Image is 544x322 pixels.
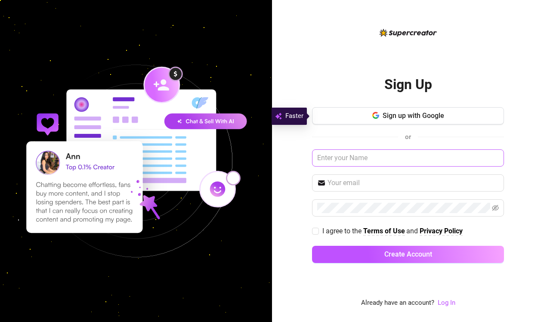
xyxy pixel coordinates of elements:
[275,111,282,121] img: svg%3e
[312,149,504,167] input: Enter your Name
[312,107,504,124] button: Sign up with Google
[384,250,432,258] span: Create Account
[285,111,303,121] span: Faster
[438,299,455,307] a: Log In
[406,227,420,235] span: and
[420,227,463,236] a: Privacy Policy
[363,227,405,236] a: Terms of Use
[380,29,437,37] img: logo-BBDzfeDw.svg
[438,298,455,308] a: Log In
[383,111,444,120] span: Sign up with Google
[384,76,432,93] h2: Sign Up
[405,133,411,141] span: or
[322,227,363,235] span: I agree to the
[361,298,434,308] span: Already have an account?
[312,246,504,263] button: Create Account
[363,227,405,235] strong: Terms of Use
[420,227,463,235] strong: Privacy Policy
[328,178,499,188] input: Your email
[492,204,499,211] span: eye-invisible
